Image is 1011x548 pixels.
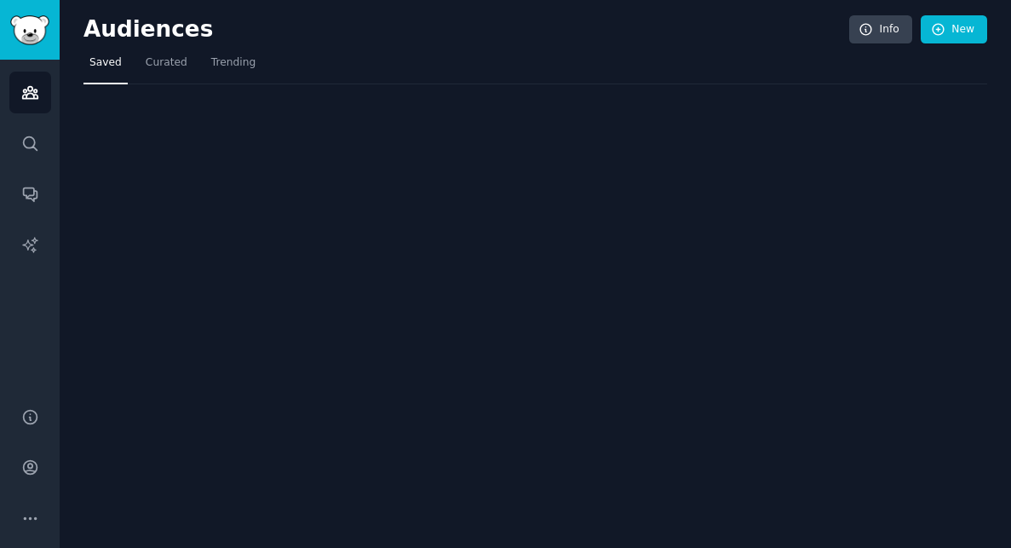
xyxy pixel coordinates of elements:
[89,55,122,71] span: Saved
[205,49,261,84] a: Trending
[83,49,128,84] a: Saved
[10,15,49,45] img: GummySearch logo
[849,15,912,44] a: Info
[140,49,193,84] a: Curated
[83,16,849,43] h2: Audiences
[921,15,987,44] a: New
[146,55,187,71] span: Curated
[211,55,256,71] span: Trending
